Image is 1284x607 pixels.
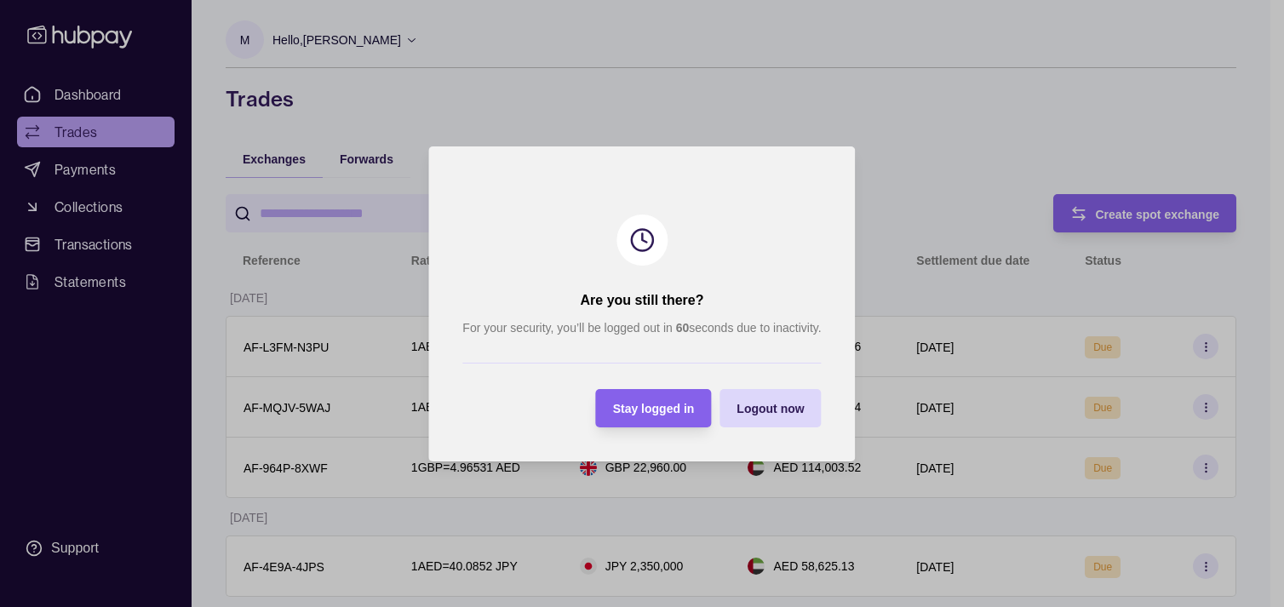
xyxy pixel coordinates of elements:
[581,291,704,310] h2: Are you still there?
[719,389,821,427] button: Logout now
[737,402,804,415] span: Logout now
[676,321,690,335] strong: 60
[462,318,821,337] p: For your security, you’ll be logged out in seconds due to inactivity.
[596,389,712,427] button: Stay logged in
[613,402,695,415] span: Stay logged in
